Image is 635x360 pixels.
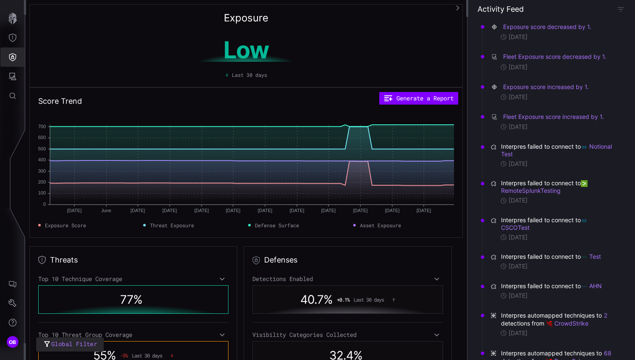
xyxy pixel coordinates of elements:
[43,202,46,207] text: 0
[503,113,604,121] button: Fleet Exposure score increased by 1.
[38,96,82,106] h2: Score Trend
[132,352,162,358] span: Last 30 days
[501,179,617,194] span: Interpres failed to connect to
[38,331,228,339] div: Top 10 Threat Group Coverage
[337,297,349,302] span: + 0.1 %
[131,208,145,213] text: [DATE]
[501,253,601,260] span: Interpres failed to connect to
[50,255,78,265] h2: Threats
[581,180,588,187] img: Demo Splunk ES
[38,124,46,129] text: 700
[509,234,527,241] time: [DATE]
[509,263,527,270] time: [DATE]
[501,143,614,158] a: Notional Test
[120,352,128,358] span: -5 %
[604,349,612,357] button: 68
[501,216,589,231] a: CSCOTest
[36,337,104,352] button: Global Filter
[194,208,209,213] text: [DATE]
[258,208,273,213] text: [DATE]
[509,63,527,71] time: [DATE]
[360,221,401,229] span: Asset Exposure
[101,208,111,213] text: June
[478,4,524,14] h4: Activity Feed
[509,160,527,168] time: [DATE]
[509,197,527,204] time: [DATE]
[353,208,368,213] text: [DATE]
[503,53,607,61] button: Fleet Exposure score decreased by 1.
[38,179,46,184] text: 200
[546,321,553,327] img: CrowdStrike Falcon
[417,208,431,213] text: [DATE]
[51,339,97,349] span: Global Filter
[120,292,142,307] span: 77 %
[503,23,592,31] button: Exposure score decreased by 1.
[300,292,333,307] span: 40.7 %
[354,297,384,302] span: Last 30 days
[509,292,527,300] time: [DATE]
[45,221,86,229] span: Exposure Score
[581,254,588,260] img: Kaspersky Endpoint Security
[255,221,299,229] span: Defense Surface
[38,190,46,195] text: 100
[546,320,588,327] a: CrowdStrike
[38,135,46,140] text: 600
[501,282,602,290] span: Interpres failed to connect to
[224,13,268,23] h2: Exposure
[38,146,46,151] text: 500
[252,275,443,283] div: Detections Enabled
[385,208,400,213] text: [DATE]
[226,208,241,213] text: [DATE]
[581,144,588,150] img: Cisco Secure Endpoint
[509,33,527,41] time: [DATE]
[509,329,527,337] time: [DATE]
[38,275,228,283] div: Top 10 Technique Coverage
[581,283,588,290] img: AhnLab EDR
[581,282,602,289] a: AHN
[67,208,82,213] text: [DATE]
[9,338,16,347] span: OB
[167,38,325,62] h1: Low
[321,208,336,213] text: [DATE]
[581,217,588,224] img: Cisco Secure Endpoint
[501,179,589,194] a: RemoteSplunkTesting
[0,332,25,352] button: OB
[503,83,589,91] button: Exposure score increased by 1.
[509,123,527,131] time: [DATE]
[379,92,458,105] button: Generate a Report
[163,208,177,213] text: [DATE]
[252,331,443,339] div: Visibility Categories Collected
[150,221,194,229] span: Threat Exposure
[38,168,46,173] text: 300
[290,208,304,213] text: [DATE]
[38,157,46,162] text: 400
[581,253,601,260] a: Test
[604,311,608,320] button: 2
[501,216,617,231] span: Interpres failed to connect to
[264,255,297,265] h2: Defenses
[501,143,617,158] span: Interpres failed to connect to
[509,93,527,101] time: [DATE]
[501,311,617,327] span: Interpres automapped techniques to detections from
